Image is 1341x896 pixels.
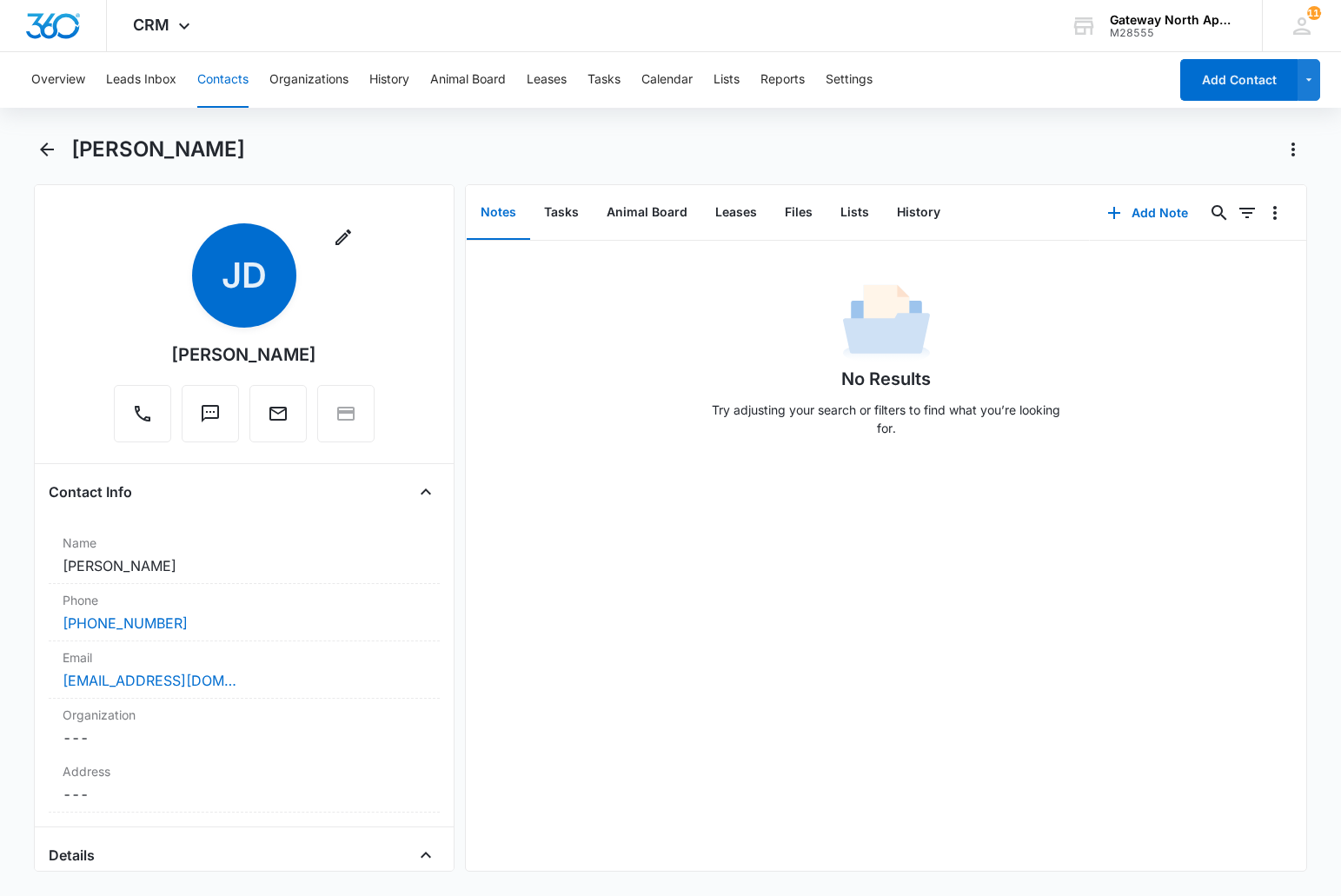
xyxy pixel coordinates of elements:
[1110,13,1237,27] div: account name
[530,186,593,240] button: Tasks
[182,385,239,442] button: Text
[63,762,427,780] label: Address
[641,52,693,108] button: Calendar
[1205,199,1233,227] button: Search...
[1307,6,1321,20] div: notifications count
[49,527,441,584] div: Name[PERSON_NAME]
[63,591,427,609] label: Phone
[63,784,427,805] dd: ---
[133,16,169,34] span: CRM
[412,478,440,506] button: Close
[269,52,349,108] button: Organizations
[883,186,954,240] button: History
[704,401,1069,437] p: Try adjusting your search or filters to find what you’re looking for.
[527,52,567,108] button: Leases
[106,52,176,108] button: Leads Inbox
[827,186,883,240] button: Lists
[369,52,409,108] button: History
[760,52,805,108] button: Reports
[49,845,95,866] h4: Details
[841,366,931,392] h1: No Results
[63,706,427,724] label: Organization
[71,136,245,163] h1: [PERSON_NAME]
[114,385,171,442] button: Call
[49,584,441,641] div: Phone[PHONE_NUMBER]
[63,670,236,691] a: [EMAIL_ADDRESS][DOMAIN_NAME]
[49,755,441,813] div: Address---
[714,52,740,108] button: Lists
[249,412,307,427] a: Email
[63,648,427,667] label: Email
[430,52,506,108] button: Animal Board
[63,613,188,634] a: [PHONE_NUMBER]
[593,186,701,240] button: Animal Board
[588,52,621,108] button: Tasks
[843,279,930,366] img: No Data
[182,412,239,427] a: Text
[1279,136,1307,163] button: Actions
[171,342,316,368] div: [PERSON_NAME]
[1261,199,1289,227] button: Overflow Menu
[63,534,427,552] label: Name
[826,52,873,108] button: Settings
[49,641,441,699] div: Email[EMAIL_ADDRESS][DOMAIN_NAME]
[1233,199,1261,227] button: Filters
[63,555,427,576] dd: [PERSON_NAME]
[1110,27,1237,39] div: account id
[197,52,249,108] button: Contacts
[1307,6,1321,20] span: 112
[31,52,85,108] button: Overview
[1180,59,1298,101] button: Add Contact
[467,186,530,240] button: Notes
[63,727,427,748] dd: ---
[49,481,132,502] h4: Contact Info
[192,223,296,328] span: JD
[1090,192,1205,234] button: Add Note
[34,136,61,163] button: Back
[701,186,771,240] button: Leases
[49,699,441,755] div: Organization---
[114,412,171,427] a: Call
[771,186,827,240] button: Files
[412,841,440,869] button: Close
[249,385,307,442] button: Email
